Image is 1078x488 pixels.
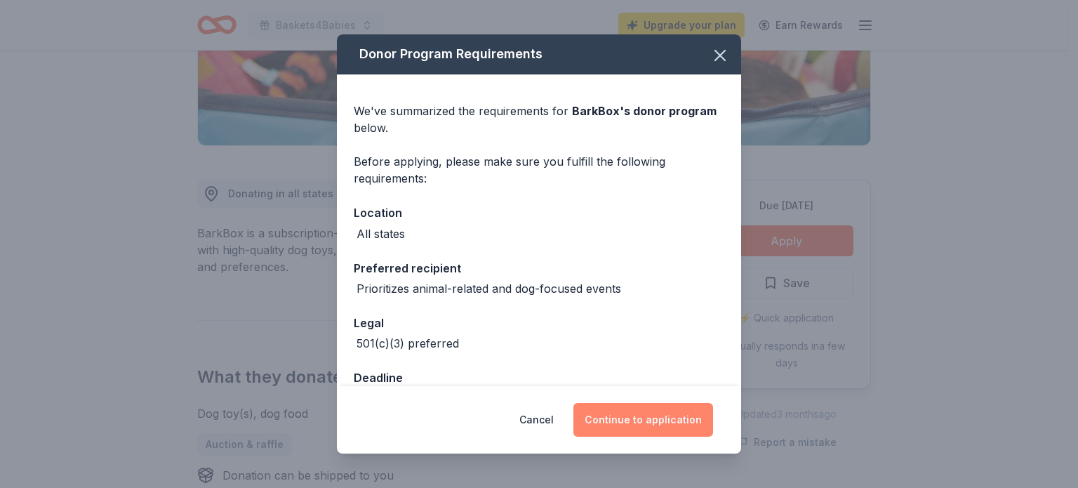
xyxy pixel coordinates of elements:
div: Prioritizes animal-related and dog-focused events [357,280,621,297]
div: All states [357,225,405,242]
div: Location [354,204,724,222]
div: 501(c)(3) preferred [357,335,459,352]
div: Deadline [354,369,724,387]
div: Preferred recipient [354,259,724,277]
div: Before applying, please make sure you fulfill the following requirements: [354,153,724,187]
div: We've summarized the requirements for below. [354,103,724,136]
button: Cancel [519,403,554,437]
div: Legal [354,314,724,332]
div: Donor Program Requirements [337,34,741,74]
span: BarkBox 's donor program [572,104,717,118]
button: Continue to application [573,403,713,437]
